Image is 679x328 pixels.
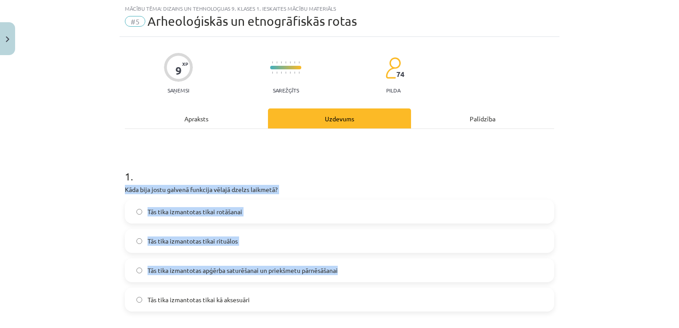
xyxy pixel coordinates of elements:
[285,61,286,64] img: icon-short-line-57e1e144782c952c97e751825c79c345078a6d821885a25fce030b3d8c18986b.svg
[125,108,268,128] div: Apraksts
[136,209,142,215] input: Tās tika izmantotas tikai rotāšanai
[290,61,291,64] img: icon-short-line-57e1e144782c952c97e751825c79c345078a6d821885a25fce030b3d8c18986b.svg
[125,185,554,194] p: Kāda bija jostu galvenā funkcija vēlajā dzelzs laikmetā?
[148,295,250,304] span: Tās tika izmantotas tikai kā aksesuāri
[148,236,238,246] span: Tās tika izmantotas tikai rituālos
[272,61,273,64] img: icon-short-line-57e1e144782c952c97e751825c79c345078a6d821885a25fce030b3d8c18986b.svg
[285,72,286,74] img: icon-short-line-57e1e144782c952c97e751825c79c345078a6d821885a25fce030b3d8c18986b.svg
[276,72,277,74] img: icon-short-line-57e1e144782c952c97e751825c79c345078a6d821885a25fce030b3d8c18986b.svg
[136,297,142,303] input: Tās tika izmantotas tikai kā aksesuāri
[148,207,242,216] span: Tās tika izmantotas tikai rotāšanai
[272,72,273,74] img: icon-short-line-57e1e144782c952c97e751825c79c345078a6d821885a25fce030b3d8c18986b.svg
[125,16,145,27] span: #5
[385,57,401,79] img: students-c634bb4e5e11cddfef0936a35e636f08e4e9abd3cc4e673bd6f9a4125e45ecb1.svg
[281,61,282,64] img: icon-short-line-57e1e144782c952c97e751825c79c345078a6d821885a25fce030b3d8c18986b.svg
[281,72,282,74] img: icon-short-line-57e1e144782c952c97e751825c79c345078a6d821885a25fce030b3d8c18986b.svg
[294,72,295,74] img: icon-short-line-57e1e144782c952c97e751825c79c345078a6d821885a25fce030b3d8c18986b.svg
[125,155,554,182] h1: 1 .
[273,87,299,93] p: Sarežģīts
[6,36,9,42] img: icon-close-lesson-0947bae3869378f0d4975bcd49f059093ad1ed9edebbc8119c70593378902aed.svg
[268,108,411,128] div: Uzdevums
[136,238,142,244] input: Tās tika izmantotas tikai rituālos
[290,72,291,74] img: icon-short-line-57e1e144782c952c97e751825c79c345078a6d821885a25fce030b3d8c18986b.svg
[411,108,554,128] div: Palīdzība
[164,87,193,93] p: Saņemsi
[148,266,338,275] span: Tās tika izmantotas apģērba saturēšanai un priekšmetu pārnēsāšanai
[386,87,400,93] p: pilda
[276,61,277,64] img: icon-short-line-57e1e144782c952c97e751825c79c345078a6d821885a25fce030b3d8c18986b.svg
[176,64,182,77] div: 9
[148,14,357,28] span: Arheoloģiskās un etnogrāfiskās rotas
[136,268,142,273] input: Tās tika izmantotas apģērba saturēšanai un priekšmetu pārnēsāšanai
[294,61,295,64] img: icon-short-line-57e1e144782c952c97e751825c79c345078a6d821885a25fce030b3d8c18986b.svg
[182,61,188,66] span: XP
[125,5,554,12] div: Mācību tēma: Dizains un tehnoloģijas 9. klases 1. ieskaites mācību materiāls
[396,70,404,78] span: 74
